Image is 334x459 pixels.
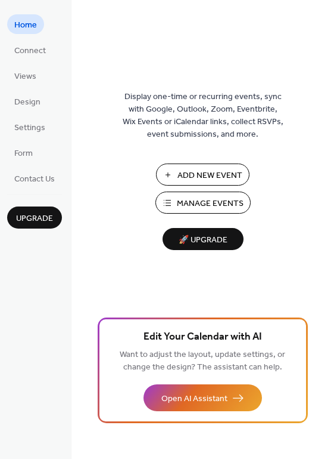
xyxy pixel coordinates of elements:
[7,168,62,188] a: Contact Us
[14,147,33,160] span: Form
[143,329,262,346] span: Edit Your Calendar with AI
[7,91,48,111] a: Design
[14,70,36,83] span: Views
[14,45,46,57] span: Connect
[163,228,244,250] button: 🚀 Upgrade
[7,66,43,85] a: Views
[156,164,249,186] button: Add New Event
[170,232,236,248] span: 🚀 Upgrade
[177,170,242,182] span: Add New Event
[14,96,40,109] span: Design
[14,19,37,32] span: Home
[7,40,53,60] a: Connect
[7,14,44,34] a: Home
[123,91,283,141] span: Display one-time or recurring events, sync with Google, Outlook, Zoom, Eventbrite, Wix Events or ...
[161,393,227,405] span: Open AI Assistant
[177,198,244,210] span: Manage Events
[143,384,262,411] button: Open AI Assistant
[14,173,55,186] span: Contact Us
[14,122,45,134] span: Settings
[120,347,285,375] span: Want to adjust the layout, update settings, or change the design? The assistant can help.
[7,207,62,229] button: Upgrade
[7,117,52,137] a: Settings
[155,192,251,214] button: Manage Events
[7,143,40,162] a: Form
[16,212,53,225] span: Upgrade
